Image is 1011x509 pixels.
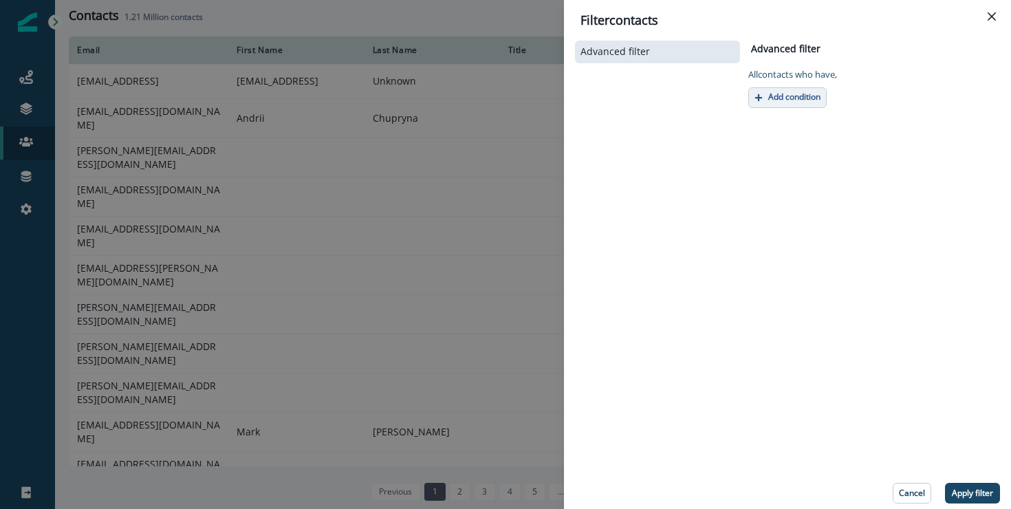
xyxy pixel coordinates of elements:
p: All contact s who have, [748,68,837,82]
button: Advanced filter [580,46,735,58]
h2: Advanced filter [748,43,820,55]
p: Add condition [768,92,820,102]
button: Add condition [748,87,827,108]
button: Close [981,6,1003,28]
button: Cancel [893,483,931,503]
p: Cancel [899,488,925,498]
p: Filter contacts [580,11,658,30]
button: Apply filter [945,483,1000,503]
p: Apply filter [952,488,993,498]
p: Advanced filter [580,46,650,58]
